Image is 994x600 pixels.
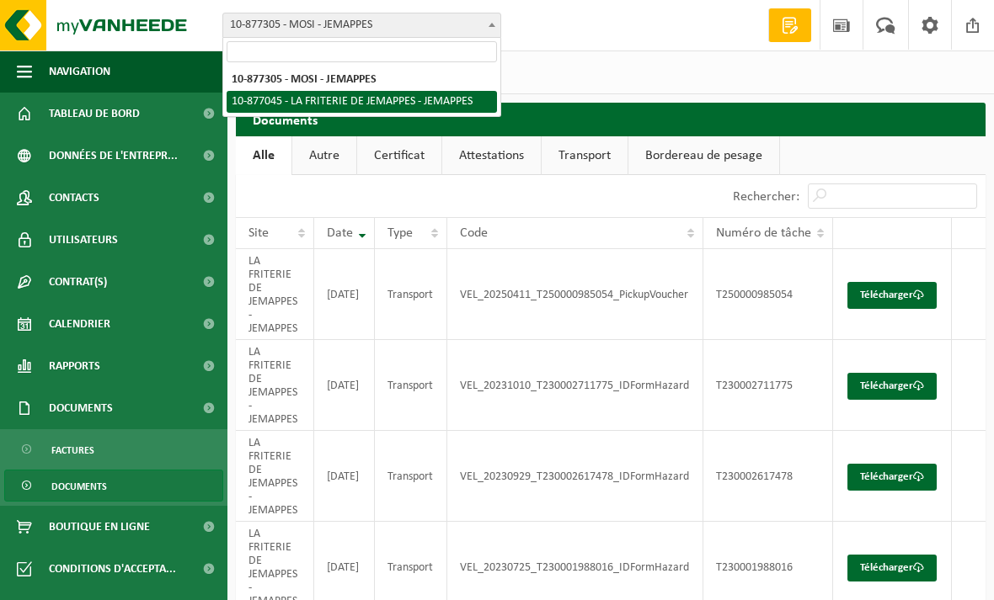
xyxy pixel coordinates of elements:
a: Certificat [357,136,441,175]
a: Télécharger [847,282,937,309]
span: Documents [51,470,107,502]
td: T250000985054 [703,249,833,340]
a: Autre [292,136,356,175]
span: Tableau de bord [49,93,140,135]
li: 10-877045 - LA FRITERIE DE JEMAPPES - JEMAPPES [227,91,497,113]
span: Type [387,226,413,240]
a: Documents [4,470,223,502]
h2: Documents [236,103,986,135]
td: Transport [375,249,446,340]
td: Transport [375,340,446,431]
li: 10-877305 - MOSI - JEMAPPES [227,69,497,91]
td: T230002711775 [703,340,833,431]
label: Rechercher: [733,190,799,204]
span: Utilisateurs [49,219,118,261]
a: Transport [542,136,628,175]
span: 10-877305 - MOSI - JEMAPPES [223,13,500,37]
td: VEL_20231010_T230002711775_IDFormHazard [447,340,703,431]
span: Navigation [49,50,110,93]
span: 10-877305 - MOSI - JEMAPPES [222,13,501,38]
td: LA FRITERIE DE JEMAPPES - JEMAPPES [236,431,314,522]
td: VEL_20230929_T230002617478_IDFormHazard [447,431,703,522]
span: Date [327,226,353,240]
td: LA FRITERIE DE JEMAPPES - JEMAPPES [236,340,314,431]
span: Contacts [49,177,99,219]
a: Télécharger [847,373,937,400]
td: [DATE] [314,340,375,431]
td: Transport [375,431,446,522]
span: Code [460,226,488,240]
td: T230002617478 [703,431,833,522]
a: Alle [236,136,291,175]
span: Calendrier [49,303,110,345]
td: VEL_20250411_T250000985054_PickupVoucher [447,249,703,340]
span: Données de l'entrepr... [49,135,178,177]
span: Numéro de tâche [716,226,811,240]
span: Conditions d'accepta... [49,548,176,590]
span: Rapports [49,345,100,387]
span: Factures [51,434,94,466]
a: Télécharger [847,464,937,491]
a: Attestations [442,136,541,175]
td: [DATE] [314,249,375,340]
span: Site [248,226,269,240]
span: Contrat(s) [49,261,107,303]
a: Bordereau de pesage [628,136,779,175]
td: [DATE] [314,431,375,522]
a: Factures [4,433,223,465]
span: Boutique en ligne [49,506,150,548]
span: Documents [49,387,113,429]
td: LA FRITERIE DE JEMAPPES - JEMAPPES [236,249,314,340]
a: Télécharger [847,555,937,581]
